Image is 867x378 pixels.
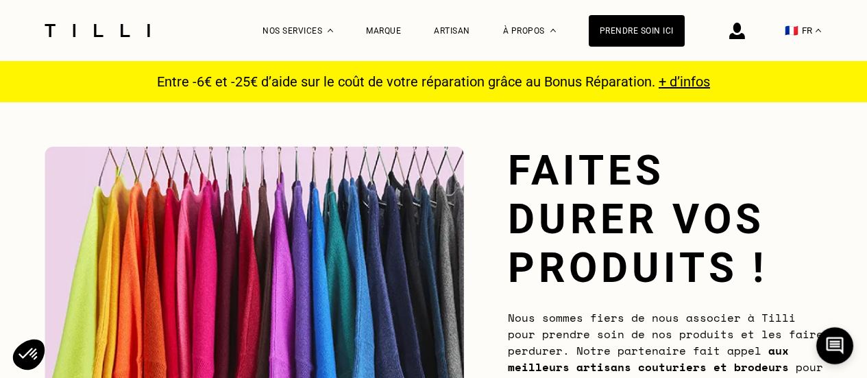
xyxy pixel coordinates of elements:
span: 🇫🇷 [785,24,798,37]
p: Entre -6€ et -25€ d’aide sur le coût de votre réparation grâce au Bonus Réparation. [149,73,718,90]
b: aux meilleurs artisans couturiers et brodeurs [508,342,789,375]
img: Menu déroulant à propos [550,29,556,32]
a: Prendre soin ici [589,15,685,47]
a: Marque [366,26,401,36]
img: icône connexion [729,23,745,39]
img: Menu déroulant [328,29,333,32]
a: + d’infos [659,73,710,90]
a: Artisan [434,26,470,36]
img: menu déroulant [816,29,821,32]
img: Logo du service de couturière Tilli [40,24,155,37]
h1: Faites durer vos produits ! [508,146,823,292]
